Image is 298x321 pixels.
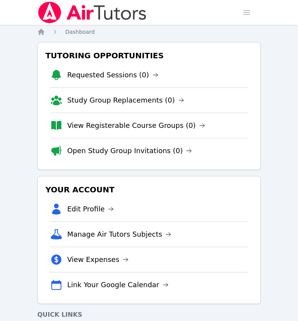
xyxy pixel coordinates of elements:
a: Open Study Group Invitations (0) [67,145,192,156]
a: Dashboard [65,28,95,36]
a: Link Your Google Calendar [67,279,169,290]
img: Air Tutors [37,2,147,23]
h3: Your Account [44,183,254,197]
span: Dashboard [65,29,95,35]
a: View Registerable Course Groups (0) [67,120,205,131]
h3: Tutoring Opportunities [44,49,254,63]
a: Requested Sessions (0) [67,70,159,80]
nav: Breadcrumb [37,28,261,36]
a: View Expenses [67,254,129,265]
a: Study Group Replacements (0) [67,95,184,106]
h4: Quick Links [37,310,261,319]
a: Edit Profile [67,204,114,215]
a: Manage Air Tutors Subjects [67,229,172,240]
